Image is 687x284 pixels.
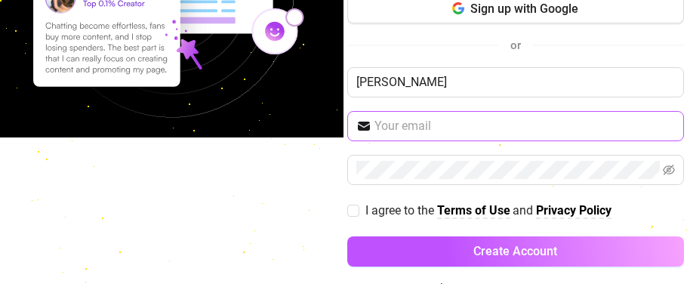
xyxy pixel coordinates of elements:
strong: Terms of Use [437,203,510,218]
button: Create Account [347,236,684,267]
span: or [510,39,521,52]
span: eye-invisible [663,164,675,176]
span: I agree to the [365,203,437,218]
span: Create Account [473,244,557,258]
input: Your email [374,117,675,135]
a: Terms of Use [437,203,510,219]
span: Sign up with Google [470,2,578,16]
span: and [513,203,536,218]
a: Privacy Policy [536,203,612,219]
input: Enter your Name [347,67,684,97]
strong: Privacy Policy [536,203,612,218]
